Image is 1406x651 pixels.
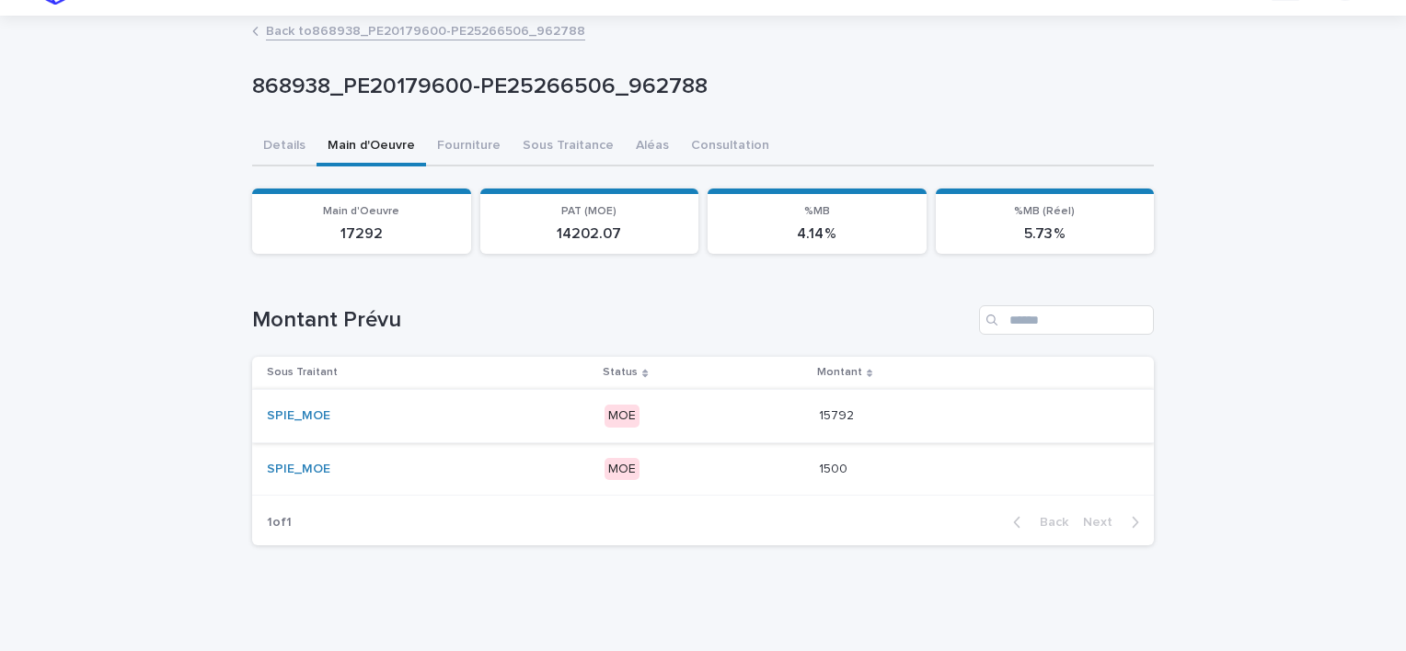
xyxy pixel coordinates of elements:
[266,19,585,40] a: Back to868938_PE20179600-PE25266506_962788
[491,225,688,243] p: 14202.07
[819,405,858,424] p: 15792
[263,225,460,243] p: 17292
[1083,516,1124,529] span: Next
[317,128,426,166] button: Main d'Oeuvre
[426,128,512,166] button: Fourniture
[625,128,680,166] button: Aléas
[680,128,780,166] button: Consultation
[1029,516,1068,529] span: Back
[561,206,617,217] span: PAT (MOE)
[252,128,317,166] button: Details
[323,206,399,217] span: Main d'Oeuvre
[252,389,1154,442] tr: SPIE_MOE MOE1579215792
[252,442,1154,496] tr: SPIE_MOE MOE15001500
[1076,514,1154,531] button: Next
[252,74,1147,100] p: 868938_PE20179600-PE25266506_962788
[817,362,862,383] p: Montant
[605,458,640,481] div: MOE
[947,225,1144,243] p: 5.73 %
[1014,206,1075,217] span: %MB (Réel)
[979,305,1154,335] input: Search
[603,362,638,383] p: Status
[512,128,625,166] button: Sous Traitance
[804,206,830,217] span: %MB
[267,462,330,477] a: SPIE_MOE
[819,458,851,477] p: 1500
[719,225,916,243] p: 4.14 %
[267,408,330,424] a: SPIE_MOE
[252,500,306,545] p: 1 of 1
[267,362,338,383] p: Sous Traitant
[605,405,640,428] div: MOE
[998,514,1076,531] button: Back
[252,307,972,334] h1: Montant Prévu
